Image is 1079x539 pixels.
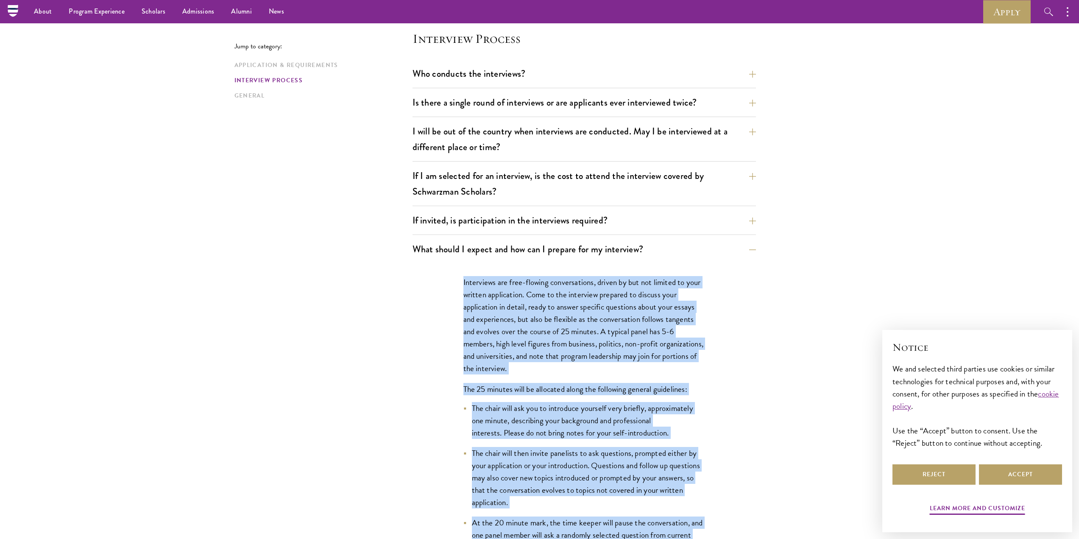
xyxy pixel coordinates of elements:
[413,166,756,201] button: If I am selected for an interview, is the cost to attend the interview covered by Schwarzman Scho...
[234,61,407,70] a: Application & Requirements
[413,64,756,83] button: Who conducts the interviews?
[413,211,756,230] button: If invited, is participation in the interviews required?
[234,91,407,100] a: General
[463,276,705,375] p: Interviews are free-flowing conversations, driven by but not limited to your written application....
[234,76,407,85] a: Interview Process
[463,402,705,439] li: The chair will ask you to introduce yourself very briefly, approximately one minute, describing y...
[892,464,976,485] button: Reject
[413,122,756,156] button: I will be out of the country when interviews are conducted. May I be interviewed at a different p...
[463,447,705,508] li: The chair will then invite panelists to ask questions, prompted either by your application or you...
[892,340,1062,355] h2: Notice
[463,383,705,395] p: The 25 minutes will be allocated along the following general guidelines:
[413,240,756,259] button: What should I expect and how can I prepare for my interview?
[979,464,1062,485] button: Accept
[930,503,1025,516] button: Learn more and customize
[413,30,756,47] h4: Interview Process
[892,363,1062,449] div: We and selected third parties use cookies or similar technologies for technical purposes and, wit...
[892,388,1059,412] a: cookie policy
[413,93,756,112] button: Is there a single round of interviews or are applicants ever interviewed twice?
[234,42,413,50] p: Jump to category:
